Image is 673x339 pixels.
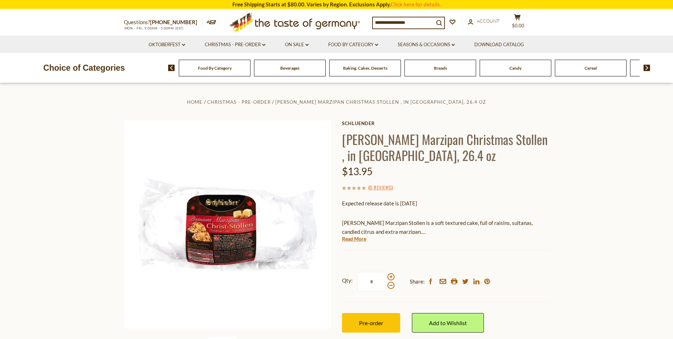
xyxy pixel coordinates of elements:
a: Click here for details. [391,1,441,7]
span: ( ) [368,184,393,191]
p: Expected release date is [DATE] [342,199,550,208]
button: Pre-order [342,313,400,333]
img: next arrow [644,65,650,71]
a: Add to Wishlist [412,313,484,333]
input: Qty: [357,272,386,291]
a: Schluender [342,120,550,126]
a: Food By Category [198,65,232,71]
a: Christmas - PRE-ORDER [205,41,265,49]
span: MON - FRI, 9:00AM - 5:00PM (EST) [124,26,184,30]
h1: [PERSON_NAME] Marzipan Christmas Stollen , in [GEOGRAPHIC_DATA], 26.4 oz [342,131,550,163]
span: Pre-order [359,319,383,326]
p: [PERSON_NAME] Marzipan Stollen is a soft textured cake, full of raisins, sultanas, candied citrus... [342,219,550,236]
a: [PERSON_NAME] Marzipan Christmas Stollen , in [GEOGRAPHIC_DATA], 26.4 oz [275,99,486,105]
a: Candy [509,65,522,71]
p: Questions? [124,18,203,27]
a: Read More [342,235,366,242]
a: [PHONE_NUMBER] [150,19,197,25]
a: Seasons & Occasions [398,41,455,49]
a: Beverages [280,65,299,71]
a: Home [187,99,203,105]
span: $13.95 [342,165,373,177]
img: previous arrow [168,65,175,71]
strong: Qty: [342,276,353,285]
span: Share: [410,277,425,286]
a: Food By Category [328,41,378,49]
a: Breads [434,65,447,71]
a: Account [468,17,500,25]
a: On Sale [285,41,309,49]
img: Schluender Marzipan Christmas Stollen Cellophone [124,120,331,328]
span: $0.00 [512,23,524,28]
button: $0.00 [507,14,528,32]
a: Cereal [585,65,597,71]
a: Baking, Cakes, Desserts [343,65,387,71]
a: Christmas - PRE-ORDER [207,99,271,105]
span: Account [477,18,500,24]
a: Oktoberfest [149,41,185,49]
a: Download Catalog [474,41,524,49]
a: 0 Reviews [370,184,391,192]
